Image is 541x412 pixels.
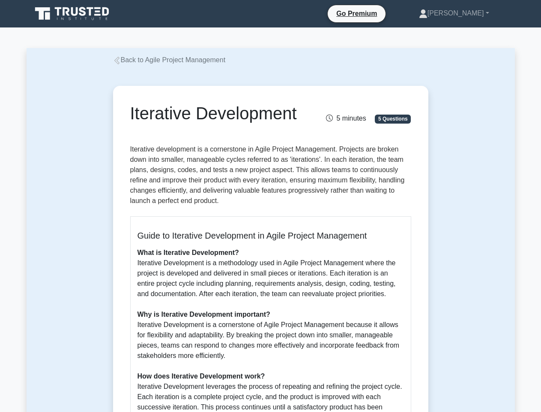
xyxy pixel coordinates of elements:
[137,249,239,256] b: What is Iterative Development?
[375,115,411,123] span: 5 Questions
[137,230,404,241] h5: Guide to Iterative Development in Agile Project Management
[113,56,226,64] a: Back to Agile Project Management
[326,115,366,122] span: 5 minutes
[331,8,382,19] a: Go Premium
[137,311,270,318] b: Why is Iterative Development important?
[398,5,510,22] a: [PERSON_NAME]
[137,373,265,380] b: How does Iterative Development work?
[130,103,314,124] h1: Iterative Development
[130,144,411,209] p: Iterative development is a cornerstone in Agile Project Management. Projects are broken down into...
